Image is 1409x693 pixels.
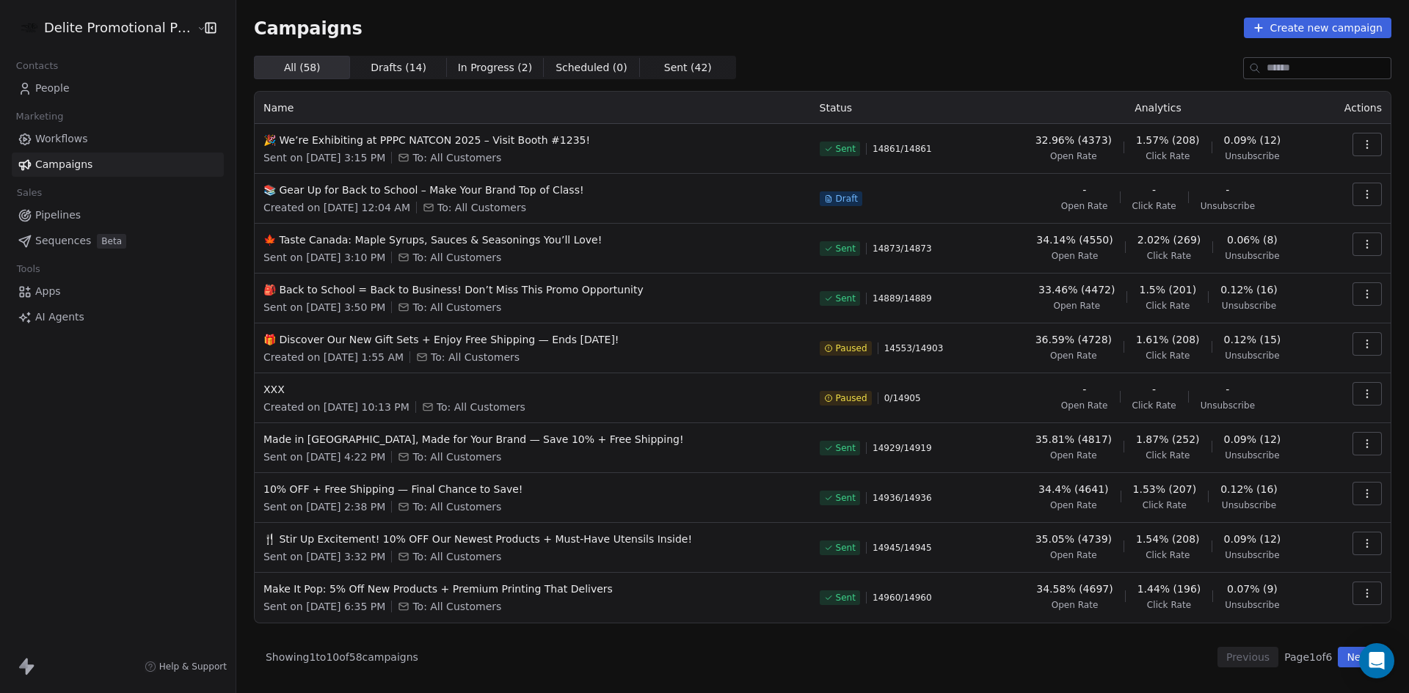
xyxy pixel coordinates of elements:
[836,392,867,404] span: Paused
[1322,92,1391,124] th: Actions
[1061,400,1108,411] span: Open Rate
[1224,133,1281,147] span: 0.09% (12)
[412,549,501,564] span: To: All Customers
[1147,250,1191,262] span: Click Rate
[1036,232,1113,247] span: 34.14% (4550)
[1224,332,1281,347] span: 0.12% (15)
[884,392,921,404] span: 0 / 14905
[836,243,856,254] span: Sent
[12,279,224,304] a: Apps
[263,450,385,464] span: Sent on [DATE] 4:22 PM
[836,342,867,354] span: Paused
[1050,350,1097,362] span: Open Rate
[263,382,802,397] span: XXX
[1225,150,1279,162] span: Unsubscribe
[1338,647,1380,667] button: Next
[159,661,227,672] span: Help & Support
[1036,582,1113,596] span: 34.58% (4697)
[1136,532,1200,546] span: 1.54% (208)
[1225,450,1279,461] span: Unsubscribe
[1050,150,1097,162] span: Open Rate
[263,549,385,564] span: Sent on [DATE] 3:32 PM
[263,200,410,215] span: Created on [DATE] 12:04 AM
[12,153,224,177] a: Campaigns
[35,233,91,249] span: Sequences
[10,106,70,128] span: Marketing
[145,661,227,672] a: Help & Support
[12,76,224,100] a: People
[1035,532,1112,546] span: 35.05% (4739)
[35,309,84,325] span: AI Agents
[1201,200,1255,212] span: Unsubscribe
[12,305,224,329] a: AI Agents
[1133,482,1197,496] span: 1.53% (207)
[1220,482,1278,496] span: 0.12% (16)
[1222,499,1276,511] span: Unsubscribe
[97,234,126,249] span: Beta
[836,293,856,304] span: Sent
[1136,332,1200,347] span: 1.61% (208)
[1052,599,1099,611] span: Open Rate
[1146,450,1190,461] span: Click Rate
[1152,183,1156,197] span: -
[263,532,802,546] span: 🍴 Stir Up Excitement! 10% OFF Our Newest Products + Must-Have Utensils Inside!
[1136,133,1200,147] span: 1.57% (208)
[1132,400,1176,411] span: Click Rate
[873,542,932,554] span: 14945 / 14945
[1227,582,1278,596] span: 0.07% (9)
[412,150,501,165] span: To: All Customers
[263,183,802,197] span: 📚 Gear Up for Back to School – Make Your Brand Top of Class!
[431,350,520,364] span: To: All Customers
[1050,549,1097,561] span: Open Rate
[266,650,418,664] span: Showing 1 to 10 of 58 campaigns
[263,133,802,147] span: 🎉 We’re Exhibiting at PPPC NATCON 2025 – Visit Booth #1235!
[1146,150,1190,162] span: Click Rate
[412,250,501,265] span: To: All Customers
[263,150,385,165] span: Sent on [DATE] 3:15 PM
[836,492,856,504] span: Sent
[1053,300,1100,312] span: Open Rate
[263,332,802,347] span: 🎁 Discover Our New Gift Sets + Enjoy Free Shipping — Ends [DATE]!
[1137,232,1201,247] span: 2.02% (269)
[836,542,856,554] span: Sent
[412,499,501,514] span: To: All Customers
[263,582,802,596] span: Make It Pop: 5% Off New Products + Premium Printing That Delivers
[1137,582,1201,596] span: 1.44% (196)
[44,18,193,37] span: Delite Promotional Products
[664,60,712,76] span: Sent ( 42 )
[1220,282,1278,297] span: 0.12% (16)
[437,200,526,215] span: To: All Customers
[1225,599,1279,611] span: Unsubscribe
[1225,250,1279,262] span: Unsubscribe
[10,55,65,77] span: Contacts
[556,60,627,76] span: Scheduled ( 0 )
[263,482,802,496] span: 10% OFF + Free Shipping — Final Chance to Save!
[836,592,856,604] span: Sent
[263,250,385,265] span: Sent on [DATE] 3:10 PM
[1082,382,1086,397] span: -
[994,92,1322,124] th: Analytics
[1035,133,1112,147] span: 32.96% (4373)
[836,442,856,454] span: Sent
[873,243,932,254] span: 14873 / 14873
[884,342,944,354] span: 14553 / 14903
[1132,200,1176,212] span: Click Rate
[1244,18,1391,38] button: Create new campaign
[263,599,385,614] span: Sent on [DATE] 6:35 PM
[1038,282,1115,297] span: 33.46% (4472)
[873,143,932,155] span: 14861 / 14861
[263,499,385,514] span: Sent on [DATE] 2:38 PM
[1222,300,1276,312] span: Unsubscribe
[1147,599,1191,611] span: Click Rate
[35,81,70,96] span: People
[10,258,46,280] span: Tools
[873,592,932,604] span: 14960 / 14960
[263,232,802,247] span: 🍁 Taste Canada: Maple Syrups, Sauces & Seasonings You’ll Love!
[458,60,533,76] span: In Progress ( 2 )
[412,300,501,315] span: To: All Customers
[10,182,48,204] span: Sales
[1227,232,1278,247] span: 0.06% (8)
[263,400,409,414] span: Created on [DATE] 10:13 PM
[1226,183,1229,197] span: -
[1143,499,1187,511] span: Click Rate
